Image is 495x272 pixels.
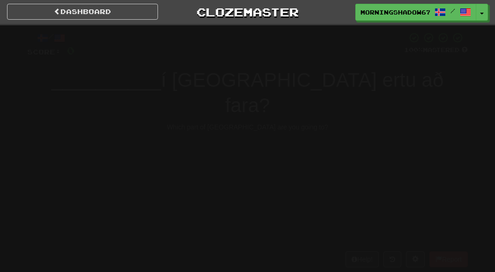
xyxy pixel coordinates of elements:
button: Report [429,251,468,267]
span: 0 [150,25,158,36]
div: Which part of [GEOGRAPHIC_DATA] are you going to? [27,122,468,132]
button: Help! [345,251,379,267]
span: Hvert [312,205,345,220]
button: 4.Hvert [255,192,397,233]
small: 2 . [306,157,312,165]
span: Score: [27,48,61,56]
button: 1.Gluggar [98,138,240,179]
span: __________ [52,69,161,91]
small: 4 . [306,211,312,219]
span: Hefnt [312,151,345,166]
span: MorningShadow6714 [360,8,430,16]
span: í [GEOGRAPHIC_DATA] ertu að fara? [161,69,443,117]
span: 100 % [404,46,423,53]
button: 2.Hefnt [255,138,397,179]
button: 3.Sameinast [98,192,240,233]
button: Round history (alt+y) [383,251,401,267]
div: Mastered [404,46,468,54]
small: 3 . [134,211,139,219]
span: 5 [393,25,401,36]
div: / [27,32,75,44]
span: / [450,8,455,14]
small: 1 . [142,157,147,165]
a: Dashboard [7,4,158,20]
a: Clozemaster [172,4,323,20]
span: Sameinast [139,205,205,220]
span: 0 [67,45,75,56]
span: Gluggar [147,151,197,166]
a: MorningShadow6714 / [355,4,476,21]
span: 0 [285,25,292,36]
